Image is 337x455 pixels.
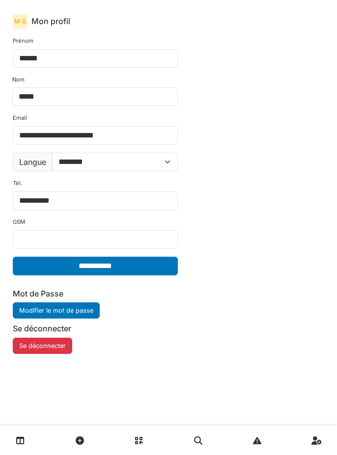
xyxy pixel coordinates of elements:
label: Prénom [13,37,33,45]
label: Langue [13,153,53,171]
div: M G [13,14,28,29]
h6: Mot de Passe [13,289,178,298]
a: Modifier le mot de passe [13,302,100,319]
h6: Mon profil [31,17,70,26]
label: Nom [12,76,25,84]
label: Email [13,114,27,122]
button: Se déconnecter [13,338,72,354]
label: Tél. [13,179,22,187]
h6: Se déconnecter [13,324,178,333]
label: GSM [13,218,25,226]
